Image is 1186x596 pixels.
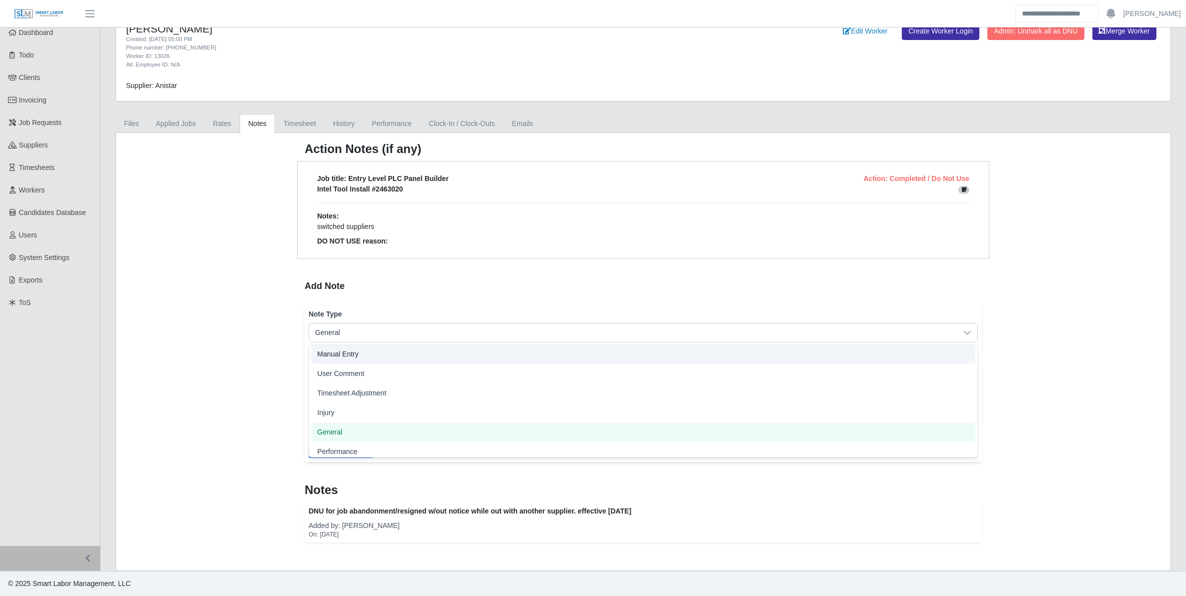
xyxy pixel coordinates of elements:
span: © 2025 Smart Labor Management, LLC [8,579,131,587]
span: User Comment [317,368,364,379]
span: System Settings [19,253,70,261]
li: Manual Entry [311,345,975,363]
span: Injury [317,407,334,418]
a: Performance [363,114,420,133]
div: On: [DATE] [309,530,978,538]
span: General [309,323,957,342]
span: DO NOT USE reason: [317,237,388,245]
label: Note Type [309,309,978,319]
a: [PERSON_NAME] [1123,8,1181,19]
span: Todo [19,51,34,59]
span: Supplier: Anistar [126,81,177,89]
span: Timesheet Adjustment [317,388,386,398]
a: Rates [205,114,240,133]
span: General [317,427,342,437]
a: Create Worker Login [902,22,979,40]
li: Injury [311,403,975,422]
span: ToS [19,298,31,306]
div: Phone number: [PHONE_NUMBER] [126,43,723,52]
a: Notes [240,114,275,133]
div: Worker ID: 13026 [126,52,723,60]
a: Timesheet [275,114,325,133]
h3: Action Notes (if any) [305,141,982,157]
span: Invoicing [19,96,47,104]
a: Files [116,114,148,133]
span: Suppliers [19,141,48,149]
span: Clients [19,73,41,81]
span: Job title: Entry Level PLC Panel Builder [317,174,449,182]
span: Candidates Database [19,208,87,216]
div: Created: [DATE] 05:00 PM [126,35,723,43]
h3: Notes [305,482,982,498]
span: / Do Not Use [928,174,969,182]
span: Timesheets [19,163,55,171]
li: User Comment [311,364,975,383]
li: Performance [311,442,975,461]
span: Manual Entry [317,349,358,359]
a: Clock-In / Clock-Outs [420,114,503,133]
a: Edit Note [958,185,969,193]
input: Search [1015,5,1098,22]
div: Alt. Employee ID: N/A [126,60,723,69]
span: Dashboard [19,28,54,36]
h4: [PERSON_NAME] [126,22,723,35]
li: General [311,423,975,441]
div: Added by: [PERSON_NAME] [309,520,978,530]
div: DNU for job abandonment/resigned w/out notice while out with another supplier. effective [DATE] [309,506,978,516]
button: Merge Worker [1092,22,1156,40]
span: Action: Completed [863,174,925,182]
button: Admin: Unmark all as DNU [987,22,1084,40]
a: Emails [504,114,542,133]
a: Applied Jobs [148,114,205,133]
span: Workers [19,186,45,194]
h2: Add Note [305,279,982,293]
li: Timesheet Adjustment [311,384,975,402]
span: Exports [19,276,43,284]
span: Notes: [317,212,339,220]
p: switched suppliers [317,221,969,232]
span: Users [19,231,38,239]
a: History [325,114,364,133]
span: Job Requests [19,118,62,126]
img: SLM Logo [14,8,64,19]
a: Edit Worker [836,22,894,40]
span: Intel Tool Install #2463020 [317,185,403,193]
span: Performance [317,446,357,457]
